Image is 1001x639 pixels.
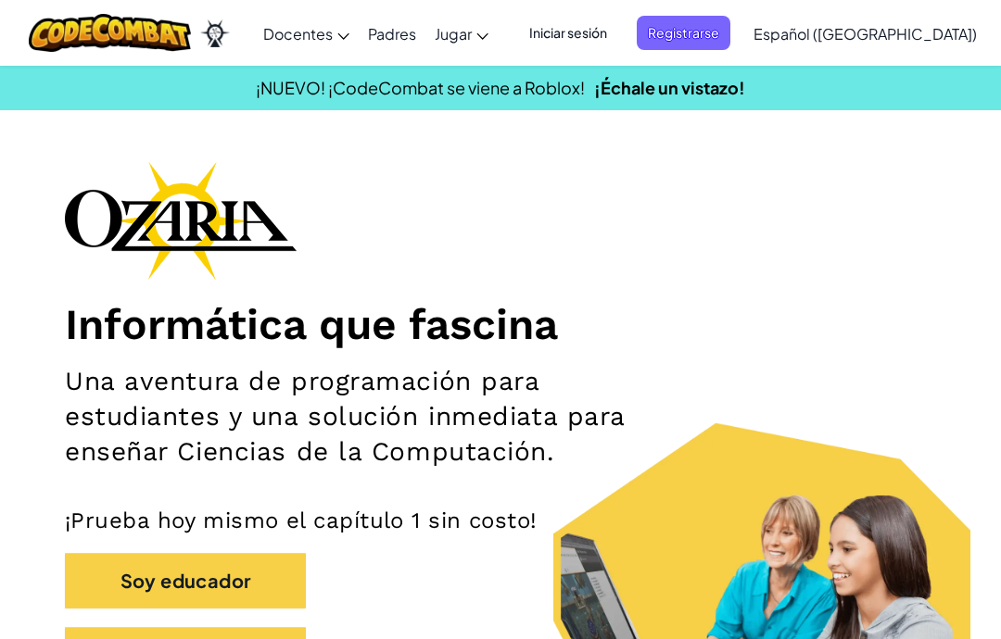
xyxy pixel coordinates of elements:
[256,77,585,98] span: ¡NUEVO! ¡CodeCombat se viene a Roblox!
[65,161,297,280] img: Ozaria branding logo
[435,24,472,44] span: Jugar
[637,16,730,50] button: Registrarse
[200,19,230,47] img: Ozaria
[359,8,425,58] a: Padres
[65,298,936,350] h1: Informática que fascina
[29,14,191,52] img: CodeCombat logo
[65,507,936,534] p: ¡Prueba hoy mismo el capítulo 1 sin costo!
[518,16,618,50] button: Iniciar sesión
[65,364,649,470] h2: Una aventura de programación para estudiantes y una solución inmediata para enseñar Ciencias de l...
[754,24,977,44] span: Español ([GEOGRAPHIC_DATA])
[65,553,306,608] button: Soy educador
[594,77,745,98] a: ¡Échale un vistazo!
[425,8,498,58] a: Jugar
[744,8,986,58] a: Español ([GEOGRAPHIC_DATA])
[263,24,333,44] span: Docentes
[254,8,359,58] a: Docentes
